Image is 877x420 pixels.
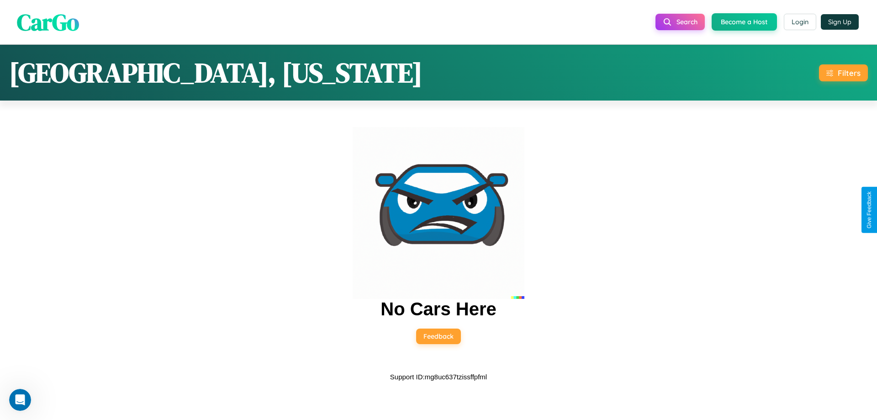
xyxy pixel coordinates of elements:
h1: [GEOGRAPHIC_DATA], [US_STATE] [9,54,423,91]
button: Login [784,14,816,30]
span: Search [676,18,697,26]
button: Filters [819,64,868,81]
button: Search [655,14,705,30]
button: Become a Host [712,13,777,31]
span: CarGo [17,6,79,37]
div: Filters [838,68,861,78]
button: Feedback [416,329,461,344]
iframe: Intercom live chat [9,389,31,411]
h2: No Cars Here [380,299,496,319]
button: Sign Up [821,14,859,30]
img: car [353,127,524,299]
div: Give Feedback [866,191,872,229]
p: Support ID: mg8uc637tzissffpfml [390,371,487,383]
